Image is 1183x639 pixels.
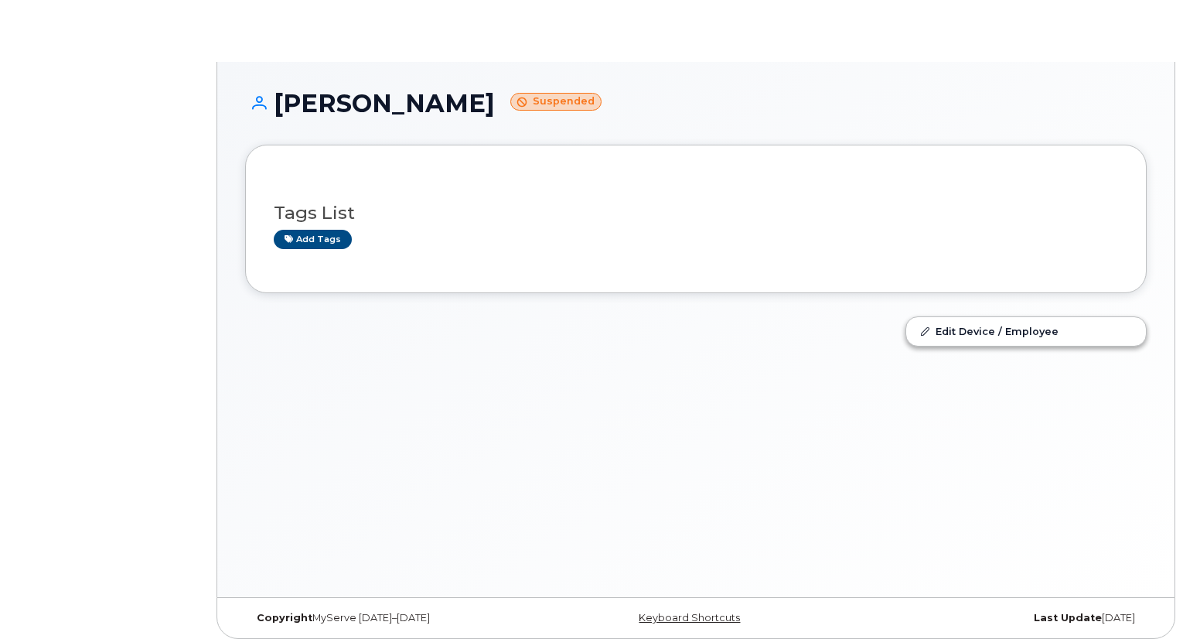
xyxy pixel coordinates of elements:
[846,612,1147,624] div: [DATE]
[510,93,602,111] small: Suspended
[274,203,1118,223] h3: Tags List
[1034,612,1102,624] strong: Last Update
[245,90,1147,117] h1: [PERSON_NAME]
[245,612,546,624] div: MyServe [DATE]–[DATE]
[274,230,352,249] a: Add tags
[639,612,740,624] a: Keyboard Shortcuts
[906,317,1146,345] a: Edit Device / Employee
[257,612,312,624] strong: Copyright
